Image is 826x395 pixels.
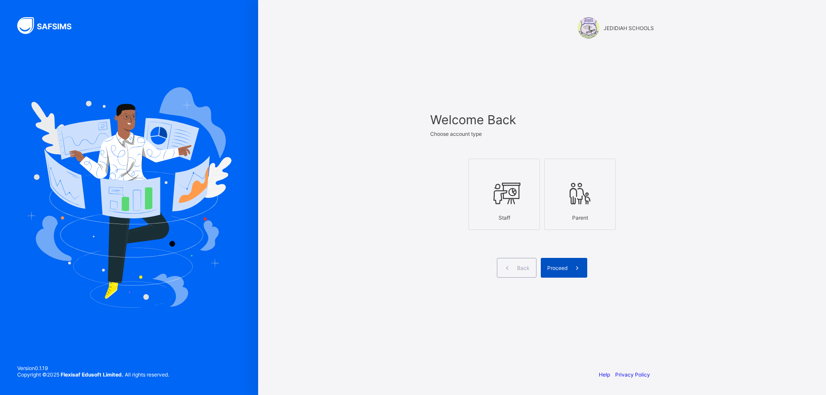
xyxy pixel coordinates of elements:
[17,365,169,371] span: Version 0.1.19
[473,210,535,225] div: Staff
[517,265,530,271] span: Back
[61,371,123,378] strong: Flexisaf Edusoft Limited.
[549,210,611,225] div: Parent
[604,25,654,31] span: JEDIDIAH SCHOOLS
[17,17,82,34] img: SAFSIMS Logo
[615,371,650,378] a: Privacy Policy
[17,371,169,378] span: Copyright © 2025 All rights reserved.
[27,87,231,307] img: Hero Image
[430,131,482,137] span: Choose account type
[547,265,567,271] span: Proceed
[430,112,654,127] span: Welcome Back
[599,371,610,378] a: Help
